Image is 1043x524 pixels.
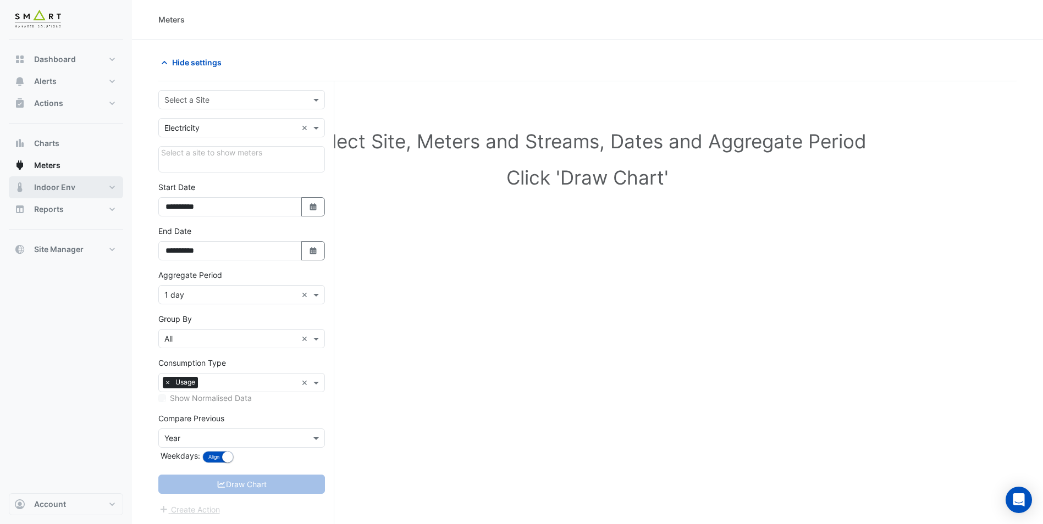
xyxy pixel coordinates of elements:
[13,9,63,31] img: Company Logo
[34,244,84,255] span: Site Manager
[163,377,173,388] span: ×
[301,122,311,133] span: Clear
[158,357,226,369] label: Consumption Type
[9,493,123,515] button: Account
[9,176,123,198] button: Indoor Env
[14,54,25,65] app-icon: Dashboard
[158,181,195,193] label: Start Date
[34,204,64,215] span: Reports
[9,48,123,70] button: Dashboard
[34,499,66,510] span: Account
[173,377,198,388] span: Usage
[14,204,25,215] app-icon: Reports
[158,14,185,25] div: Meters
[14,76,25,87] app-icon: Alerts
[176,166,999,189] h1: Click 'Draw Chart'
[9,70,123,92] button: Alerts
[172,57,222,68] span: Hide settings
[34,138,59,149] span: Charts
[34,98,63,109] span: Actions
[301,377,311,388] span: Clear
[9,238,123,260] button: Site Manager
[158,392,325,404] div: Select meters or streams to enable normalisation
[158,504,220,513] app-escalated-ticket-create-button: Please correct errors first
[158,313,192,325] label: Group By
[34,160,60,171] span: Meters
[34,54,76,65] span: Dashboard
[301,333,311,344] span: Clear
[308,246,318,255] fa-icon: Select Date
[14,160,25,171] app-icon: Meters
[158,450,200,461] label: Weekdays:
[9,92,123,114] button: Actions
[1006,487,1032,513] div: Open Intercom Messenger
[34,76,57,87] span: Alerts
[176,130,999,153] h1: Select Site, Meters and Streams, Dates and Aggregate Period
[14,138,25,149] app-icon: Charts
[158,269,222,281] label: Aggregate Period
[14,244,25,255] app-icon: Site Manager
[9,132,123,154] button: Charts
[158,53,229,72] button: Hide settings
[14,182,25,193] app-icon: Indoor Env
[170,392,252,404] label: Show Normalised Data
[301,289,311,300] span: Clear
[158,412,224,424] label: Compare Previous
[9,198,123,220] button: Reports
[14,98,25,109] app-icon: Actions
[308,202,318,211] fa-icon: Select Date
[9,154,123,176] button: Meters
[158,225,191,237] label: End Date
[158,146,325,172] div: Click Update or Cancel in Details panel
[34,182,75,193] span: Indoor Env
